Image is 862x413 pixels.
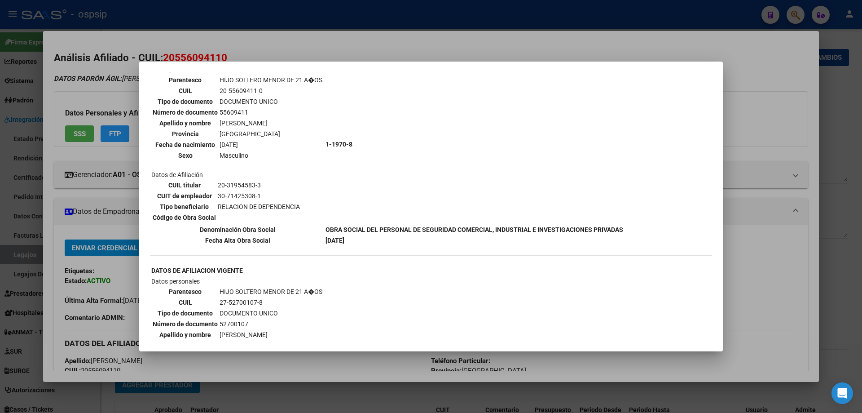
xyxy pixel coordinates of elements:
td: [GEOGRAPHIC_DATA] [219,341,323,351]
td: 27-52700107-8 [219,298,323,307]
b: [DATE] [325,237,344,244]
th: Apellido y nombre [152,118,218,128]
td: DOCUMENTO UNICO [219,97,323,107]
th: Código de Obra Social [152,213,216,222]
th: CUIL titular [152,180,216,190]
td: [PERSON_NAME] [219,118,323,128]
b: OBRA SOCIAL DEL PERSONAL DE SEGURIDAD COMERCIAL, INDUSTRIAL E INVESTIGACIONES PRIVADAS [325,226,623,233]
td: DOCUMENTO UNICO [219,308,323,318]
th: Sexo [152,151,218,160]
th: Parentesco [152,75,218,85]
th: Fecha de nacimiento [152,140,218,150]
th: Fecha Alta Obra Social [151,235,324,245]
th: Tipo de documento [152,97,218,107]
b: 1-1970-8 [325,141,352,148]
th: Número de documento [152,107,218,117]
td: 55609411 [219,107,323,117]
th: Tipo beneficiario [152,202,216,212]
th: Provincia [152,341,218,351]
td: 30-71425308-1 [217,191,300,201]
b: DATOS DE AFILIACION VIGENTE [151,267,243,274]
th: CUIT de empleador [152,191,216,201]
th: Provincia [152,129,218,139]
td: Masculino [219,151,323,160]
td: Datos personales Datos de Afiliación [151,65,324,224]
th: Denominación Obra Social [151,225,324,235]
td: [PERSON_NAME] [219,330,323,340]
td: 20-55609411-0 [219,86,323,96]
th: CUIL [152,298,218,307]
td: HIJO SOLTERO MENOR DE 21 A�OS [219,75,323,85]
td: 20-31954583-3 [217,180,300,190]
th: CUIL [152,86,218,96]
td: HIJO SOLTERO MENOR DE 21 A�OS [219,287,323,297]
th: Número de documento [152,319,218,329]
th: Tipo de documento [152,308,218,318]
td: [GEOGRAPHIC_DATA] [219,129,323,139]
th: Apellido y nombre [152,330,218,340]
th: Parentesco [152,287,218,297]
td: RELACION DE DEPENDENCIA [217,202,300,212]
td: 52700107 [219,319,323,329]
td: [DATE] [219,140,323,150]
div: Open Intercom Messenger [831,382,853,404]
